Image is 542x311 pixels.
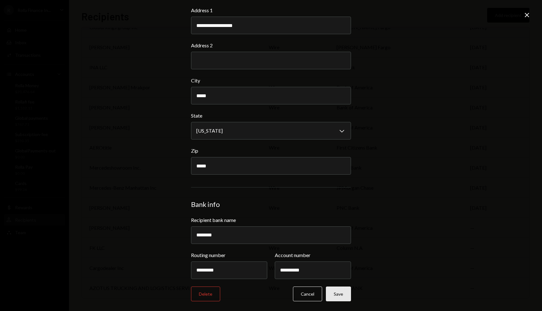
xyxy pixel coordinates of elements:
div: Bank info [191,200,351,209]
label: Account number [275,251,351,259]
button: State [191,122,351,140]
button: Delete [191,287,220,301]
label: Zip [191,147,351,155]
label: Address 2 [191,42,351,49]
label: Recipient bank name [191,216,351,224]
label: State [191,112,351,119]
label: Address 1 [191,7,351,14]
button: Cancel [293,287,322,301]
label: Routing number [191,251,267,259]
button: Save [326,287,351,301]
label: City [191,77,351,84]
